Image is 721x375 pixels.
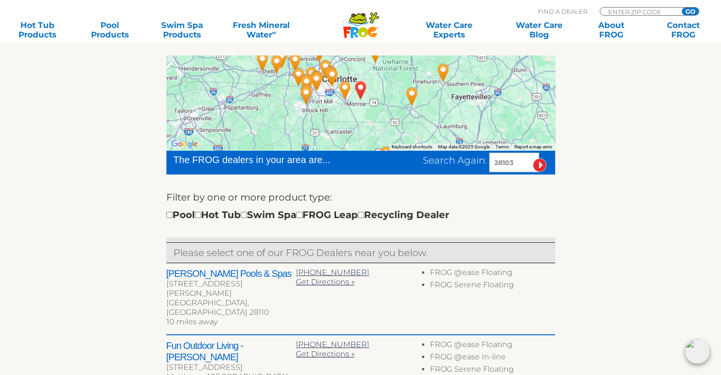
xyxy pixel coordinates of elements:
[301,63,322,89] div: Everything Billiards & Spas - Charlotte - 34 miles away.
[226,20,296,39] a: Fresh MineralWater∞
[432,60,454,85] div: Southern Tropic Pool & Spa Store - 55 miles away.
[511,20,567,39] a: Water CareBlog
[656,20,712,39] a: ContactFROG
[166,207,449,222] div: Pool Hot Tub Swim Spa FROG Leap Recycling Dealer
[305,67,327,92] div: Mister Spas, Inc. - 30 miles away.
[296,268,369,277] a: [PHONE_NUMBER]
[296,349,355,358] a: Get Directions »
[9,20,65,39] a: Hot TubProducts
[295,81,317,106] div: Imperial Pool & Spa - Rock Hill - 36 miles away.
[169,138,200,150] img: Google
[423,155,487,166] span: Search Again:
[166,190,332,205] label: Filter by one or more product type:
[166,268,296,279] h2: [PERSON_NAME] Pools & Spas
[533,158,547,172] input: Submit
[685,339,710,364] img: openIcon
[169,138,200,150] a: Open this area in Google Maps (opens a new window)
[266,51,288,77] div: KM Pools, Inc - Kings Mountain - 58 miles away.
[430,352,555,365] li: FROG @ease In-line
[296,72,318,97] div: Hydra Hot Tubs & Pools - Fort Mill - 35 miles away.
[403,20,495,39] a: Water CareExperts
[166,279,296,298] div: [STREET_ADDRESS][PERSON_NAME]
[307,67,329,93] div: Leslie's Poolmart, Inc. # 381 - 29 miles away.
[288,64,310,90] div: Imperial Pool & Spa - Lake Wylie - 42 miles away.
[401,83,423,109] div: Long's Pool Center - 34 miles away.
[320,63,342,88] div: Leslie's Poolmart, Inc. # 681 - 22 miles away.
[82,20,137,39] a: PoolProducts
[166,363,296,372] div: [STREET_ADDRESS]
[166,317,218,326] span: 10 miles away
[306,67,328,93] div: Fun Outdoor Living - Charlotte - 29 miles away.
[166,340,296,363] h2: Fun Outdoor Living - [PERSON_NAME]
[295,82,317,108] div: Hydra Hot Tubs & Pools - Rock Hill - 36 miles away.
[321,64,343,90] div: Fun Outdoor Living - Matthews - 21 miles away.
[296,277,355,286] a: Get Directions »
[334,77,356,103] div: Kiker Pools & Spas - 10 miles away.
[173,245,548,260] p: Please select one of our FROG Dealers near you below.
[392,144,432,150] button: Keyboard shortcuts
[430,340,555,352] li: FROG @ease Floating
[272,29,276,36] sup: ∞
[166,298,296,317] div: [GEOGRAPHIC_DATA], [GEOGRAPHIC_DATA] 28110
[315,56,337,82] div: Leslie's Poolmart Inc # 94 - 27 miles away.
[514,144,552,149] a: Report a map error
[430,280,555,293] li: FROG Serene Floating
[430,268,555,280] li: FROG @ease Floating
[306,69,328,94] div: Oasis Pools Plus - 29 miles away.
[284,49,306,75] div: Leslie's Poolmart, Inc. # 841 - 47 miles away.
[350,77,372,103] div: MARSHVILLE, NC 28103
[607,8,671,16] input: Zip Code Form
[375,143,397,168] div: Gold Coast Pools and Spas - 46 miles away.
[252,49,274,74] div: Shelby Pools Inc - 67 miles away.
[438,144,490,149] span: Map data ©2025 Google
[154,20,210,39] a: Swim SpaProducts
[296,340,369,349] a: [PHONE_NUMBER]
[173,153,365,167] div: The FROG dealers in your area are...
[495,144,509,149] a: Terms (opens in new tab)
[583,20,639,39] a: AboutFROG
[538,7,587,16] p: Find A Dealer
[320,62,342,88] div: Gary's Pools & Leisure - Charlotte - 22 miles away.
[682,8,699,15] input: GO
